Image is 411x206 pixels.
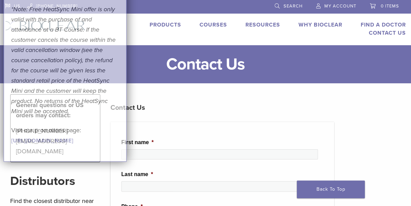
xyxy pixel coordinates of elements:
[361,21,406,28] a: Find A Doctor
[369,30,406,36] a: Contact Us
[381,3,399,9] span: 0 items
[11,125,119,145] p: Visit our promotions page:
[200,21,227,28] a: Courses
[11,137,73,144] a: [URL][DOMAIN_NAME]
[245,21,280,28] a: Resources
[11,5,116,115] em: *Note: Free HeatSync Mini offer is only valid with the purchase of and attendance at a BT Course....
[324,3,356,9] span: My Account
[10,173,100,189] h2: Distributors
[121,171,153,178] label: Last name
[110,100,334,116] h3: Contact Us
[150,21,181,28] a: Products
[297,181,365,198] a: Back To Top
[284,3,303,9] span: Search
[298,21,342,28] a: Why Bioclear
[121,139,154,146] label: First name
